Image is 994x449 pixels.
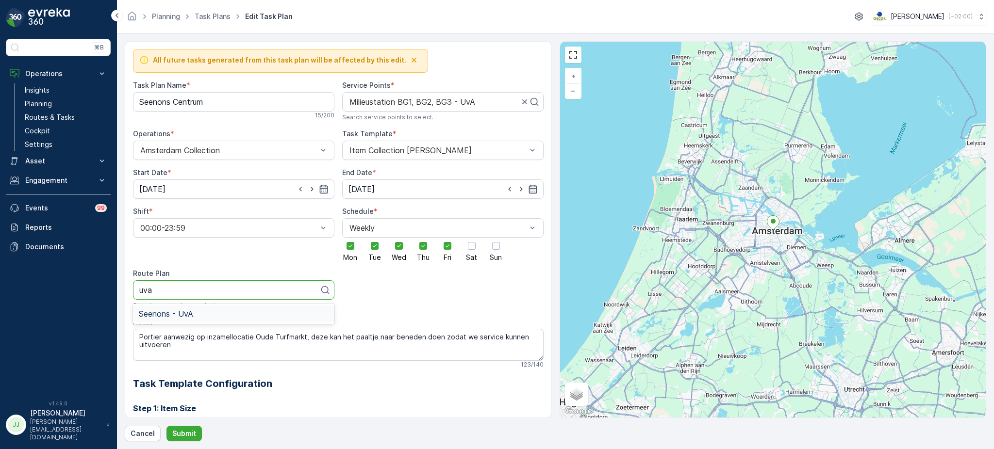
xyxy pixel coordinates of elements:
button: Cancel [125,426,161,441]
a: Layers [566,384,587,405]
p: Insights [25,85,50,95]
h2: Task Template Configuration [133,376,544,391]
p: Operations [25,69,91,79]
label: Task Template [342,129,393,138]
span: Sun [490,254,502,261]
p: [PERSON_NAME][EMAIL_ADDRESS][DOMAIN_NAME] [30,418,102,441]
a: Routes & Tasks [21,111,111,124]
p: ⌘B [94,44,104,51]
p: Settings [25,140,52,149]
button: Engagement [6,171,111,190]
p: Events [25,203,89,213]
p: Routes & Tasks [25,112,75,122]
span: Thu [417,254,430,261]
div: JJ [8,417,24,433]
label: Task Plan Name [133,81,186,89]
label: Shift [133,207,149,215]
span: Tue [368,254,381,261]
p: [PERSON_NAME] [30,408,102,418]
a: Planning [21,97,111,111]
span: Edit Task Plan [243,12,295,21]
p: Cancel [131,429,155,438]
button: JJ[PERSON_NAME][PERSON_NAME][EMAIL_ADDRESS][DOMAIN_NAME] [6,408,111,441]
span: Search service points to select. [342,113,433,121]
a: Cockpit [21,124,111,138]
a: Task Plans [195,12,231,20]
img: basis-logo_rgb2x.png [873,11,887,22]
a: Insights [21,83,111,97]
p: Documents [25,242,107,252]
button: [PERSON_NAME](+02:00) [873,8,986,25]
span: Sat [466,254,477,261]
span: All future tasks generated from this task plan will be affected by this edit. [153,55,406,65]
span: Fri [444,254,451,261]
img: Google [563,405,595,417]
span: Search a route plan to select. [133,302,217,309]
p: Asset [25,156,91,166]
p: ( +02:00 ) [948,13,973,20]
a: Events99 [6,198,111,218]
span: − [571,86,576,95]
button: Submit [166,426,202,441]
span: Wed [392,254,406,261]
a: Open this area in Google Maps (opens a new window) [563,405,595,417]
label: Schedule [342,207,374,215]
span: + [571,72,576,80]
a: Reports [6,218,111,237]
button: Operations [6,64,111,83]
a: Zoom Out [566,83,580,98]
p: Planning [25,99,52,109]
span: Mon [343,254,357,261]
a: View Fullscreen [566,48,580,62]
label: End Date [342,168,372,176]
a: Documents [6,237,111,257]
button: Asset [6,151,111,171]
img: logo_dark-DEwI_e13.png [28,8,70,27]
label: Start Date [133,168,167,176]
a: Zoom In [566,69,580,83]
label: Service Points [342,81,391,89]
span: v 1.49.0 [6,401,111,406]
a: Settings [21,138,111,151]
a: Planning [152,12,180,20]
label: Route Plan [133,269,169,277]
textarea: Portier aanwezig op inzamellocatie Oude Turfmarkt, deze kan het paaltje naar beneden doen zodat w... [133,329,544,361]
p: Reports [25,223,107,232]
p: [PERSON_NAME] [891,12,944,21]
p: Engagement [25,176,91,185]
span: Seenons - UvA [139,309,193,318]
p: 123 / 140 [521,361,544,369]
img: logo [6,8,25,27]
input: dd/mm/yyyy [342,179,544,199]
p: 99 [97,204,105,212]
p: Cockpit [25,126,50,136]
p: 15 / 200 [315,112,334,119]
input: dd/mm/yyyy [133,179,334,199]
h3: Step 1: Item Size [133,402,544,414]
label: Operations [133,129,170,138]
a: Homepage [127,15,137,23]
p: Submit [172,429,196,438]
